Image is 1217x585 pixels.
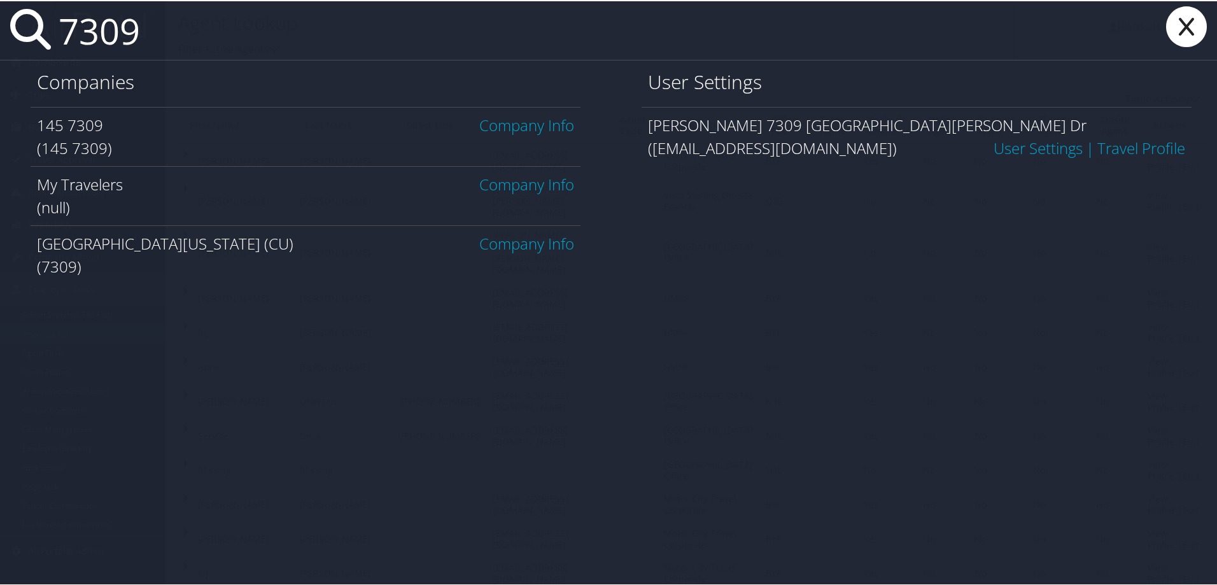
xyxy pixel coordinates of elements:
a: Company Info [479,232,574,253]
a: View OBT Profile [1097,136,1185,157]
span: [PERSON_NAME] 7309 [GEOGRAPHIC_DATA][PERSON_NAME] Dr [648,113,1087,134]
span: [GEOGRAPHIC_DATA][US_STATE] (CU) [37,232,293,253]
div: My Travelers [37,172,574,195]
span: | [1083,136,1097,157]
a: User Settings [994,136,1083,157]
div: (145 7309) [37,136,574,159]
a: Company Info [479,173,574,194]
div: (7309) [37,254,574,277]
div: ([EMAIL_ADDRESS][DOMAIN_NAME]) [648,136,1185,159]
h1: User Settings [648,67,1185,94]
a: Company Info [479,113,574,134]
span: 145 7309 [37,113,103,134]
h1: Companies [37,67,574,94]
div: (null) [37,195,574,218]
